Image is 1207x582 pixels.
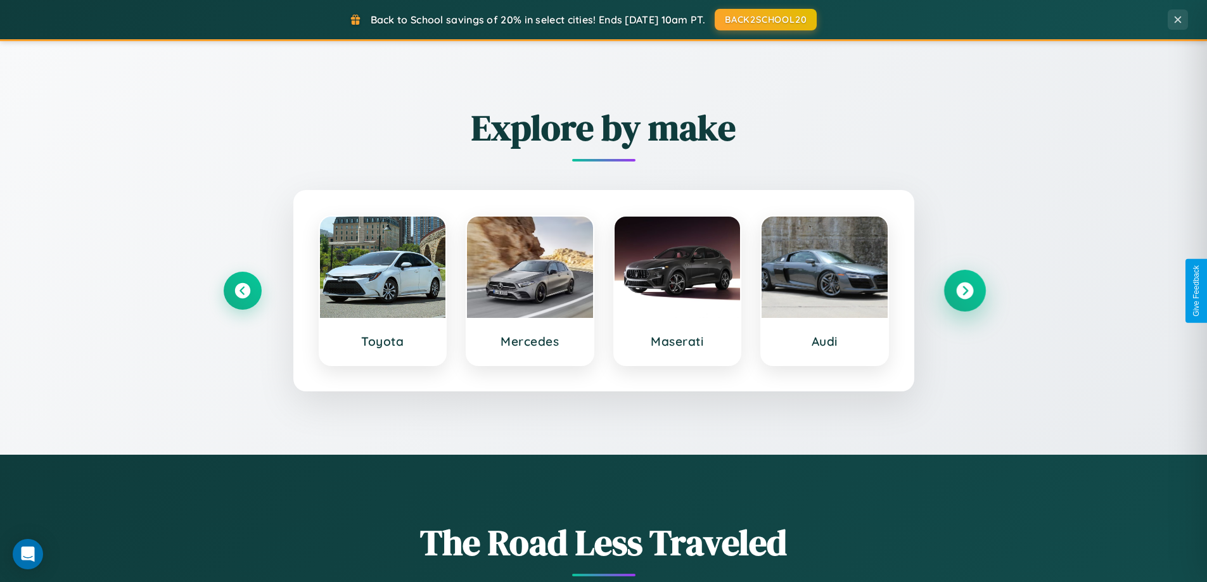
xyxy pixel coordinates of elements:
[224,518,984,567] h1: The Road Less Traveled
[715,9,817,30] button: BACK2SCHOOL20
[1192,265,1201,317] div: Give Feedback
[774,334,875,349] h3: Audi
[627,334,728,349] h3: Maserati
[333,334,433,349] h3: Toyota
[224,103,984,152] h2: Explore by make
[371,13,705,26] span: Back to School savings of 20% in select cities! Ends [DATE] 10am PT.
[13,539,43,569] div: Open Intercom Messenger
[480,334,580,349] h3: Mercedes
